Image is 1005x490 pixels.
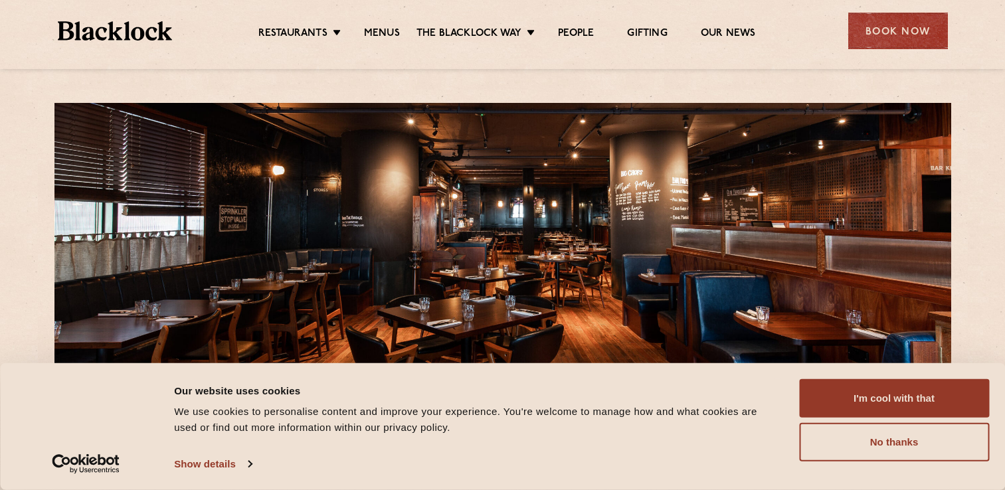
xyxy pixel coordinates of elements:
a: Usercentrics Cookiebot - opens in a new window [28,454,144,474]
div: We use cookies to personalise content and improve your experience. You're welcome to manage how a... [174,404,769,436]
a: Gifting [627,27,667,42]
a: The Blacklock Way [416,27,521,42]
a: Restaurants [258,27,327,42]
a: Menus [364,27,400,42]
button: I'm cool with that [799,379,989,418]
a: People [558,27,594,42]
button: No thanks [799,423,989,461]
div: Book Now [848,13,948,49]
img: BL_Textured_Logo-footer-cropped.svg [58,21,173,41]
a: Show details [174,454,251,474]
a: Our News [701,27,756,42]
div: Our website uses cookies [174,382,769,398]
